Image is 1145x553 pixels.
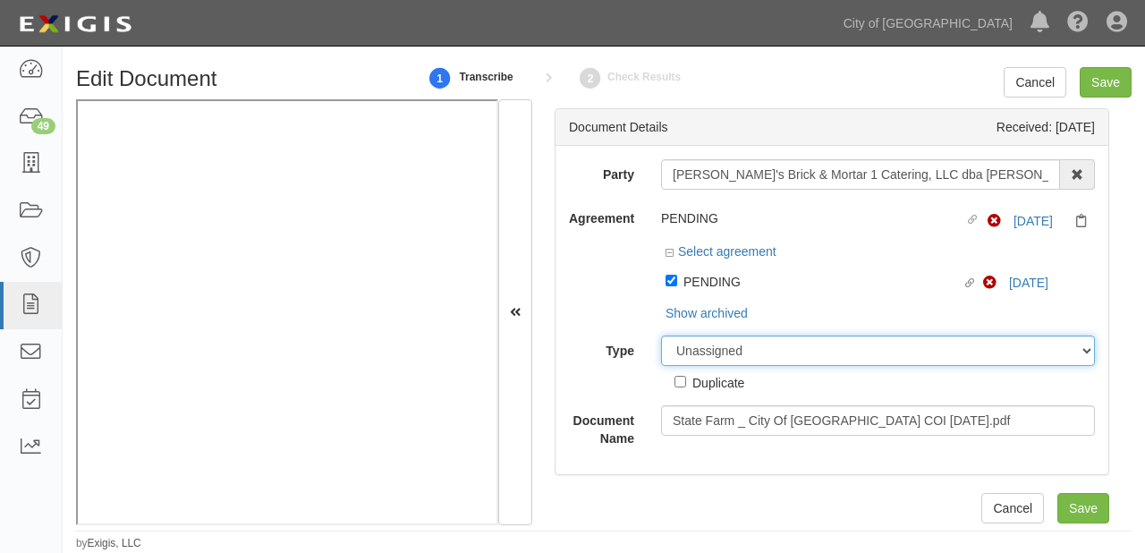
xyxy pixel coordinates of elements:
[661,306,748,320] a: Show arhived
[981,493,1044,523] a: Cancel
[988,215,1010,228] i: Non-Compliant
[88,537,141,549] a: Exigis, LLC
[666,275,677,286] input: PENDING
[1067,13,1089,34] i: Help Center - Complianz
[661,209,964,227] div: PENDING
[1057,493,1109,523] input: Save
[965,279,981,288] i: Linked agreement
[997,118,1095,136] div: Received: [DATE]
[1014,214,1053,228] a: [DATE]
[607,71,681,83] small: Check Results
[1004,67,1066,98] a: Cancel
[76,67,410,90] h1: Edit Document
[556,405,648,447] label: Document Name
[577,58,604,97] a: Check Results
[1080,67,1132,98] input: Save
[683,271,963,291] div: PENDING
[31,118,55,134] div: 49
[674,376,686,387] input: Duplicate
[556,336,648,360] label: Type
[1009,276,1048,290] a: [DATE]
[460,71,513,83] small: Transcribe
[835,5,1022,41] a: City of [GEOGRAPHIC_DATA]
[427,58,454,97] a: 1
[427,68,454,89] strong: 1
[577,68,604,89] strong: 2
[556,159,648,183] label: Party
[556,203,648,227] label: Agreement
[983,276,1005,290] i: Non-Compliant
[569,118,668,136] div: Document Details
[13,8,137,40] img: logo-5460c22ac91f19d4615b14bd174203de0afe785f0fc80cf4dbbc73dc1793850b.png
[666,244,776,259] a: Select agreement
[692,372,744,392] div: Duplicate
[968,216,984,225] i: Linked agreement
[76,536,141,551] small: by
